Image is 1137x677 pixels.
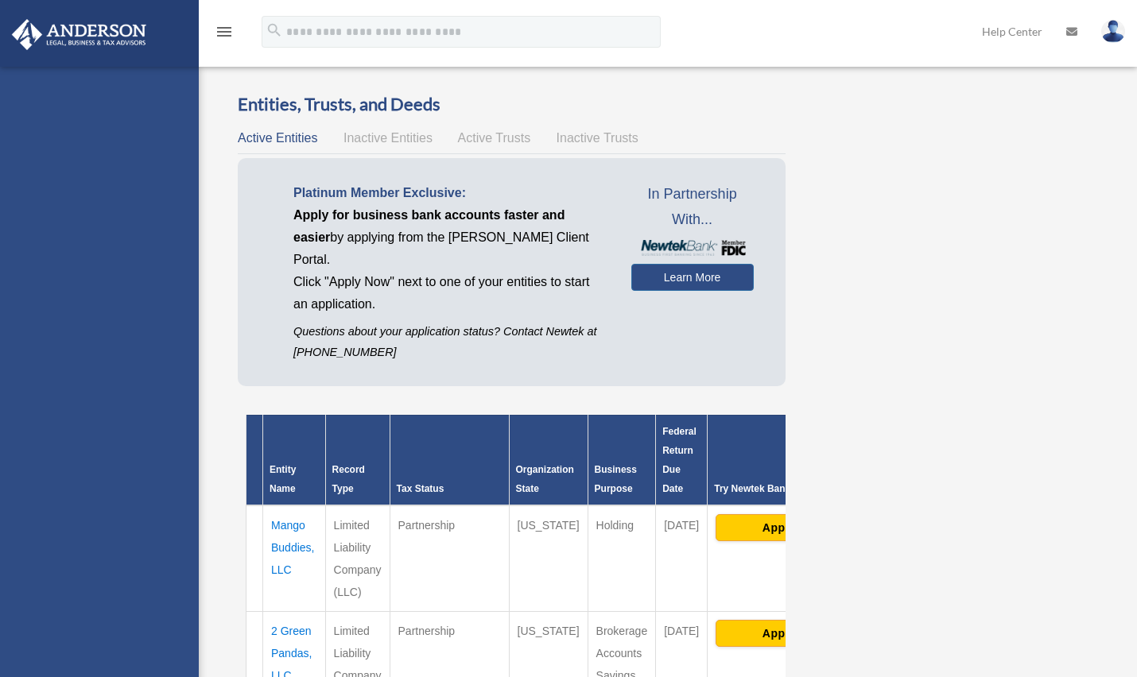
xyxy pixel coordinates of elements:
span: Active Entities [238,131,317,145]
span: Inactive Trusts [557,131,638,145]
div: Try Newtek Bank [714,479,872,498]
a: menu [215,28,234,41]
span: Inactive Entities [343,131,433,145]
td: [DATE] [656,505,708,612]
p: Questions about your application status? Contact Newtek at [PHONE_NUMBER] [293,322,607,362]
th: Organization State [509,415,588,505]
td: Limited Liability Company (LLC) [325,505,390,612]
span: Apply for business bank accounts faster and easier [293,208,565,244]
th: Business Purpose [588,415,656,505]
td: [US_STATE] [509,505,588,612]
p: Platinum Member Exclusive: [293,182,607,204]
span: In Partnership With... [631,182,754,232]
button: Apply Now [716,514,871,541]
h3: Entities, Trusts, and Deeds [238,92,786,117]
th: Entity Name [263,415,326,505]
th: Tax Status [390,415,509,505]
i: search [266,21,283,39]
td: Partnership [390,505,509,612]
p: Click "Apply Now" next to one of your entities to start an application. [293,271,607,315]
img: User Pic [1101,20,1125,43]
img: Anderson Advisors Platinum Portal [7,19,151,50]
p: by applying from the [PERSON_NAME] Client Portal. [293,204,607,271]
img: NewtekBankLogoSM.png [639,240,746,256]
td: Mango Buddies, LLC [263,505,326,612]
td: Holding [588,505,656,612]
a: Learn More [631,264,754,291]
span: Active Trusts [458,131,531,145]
th: Record Type [325,415,390,505]
i: menu [215,22,234,41]
button: Apply Now [716,620,871,647]
th: Federal Return Due Date [656,415,708,505]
